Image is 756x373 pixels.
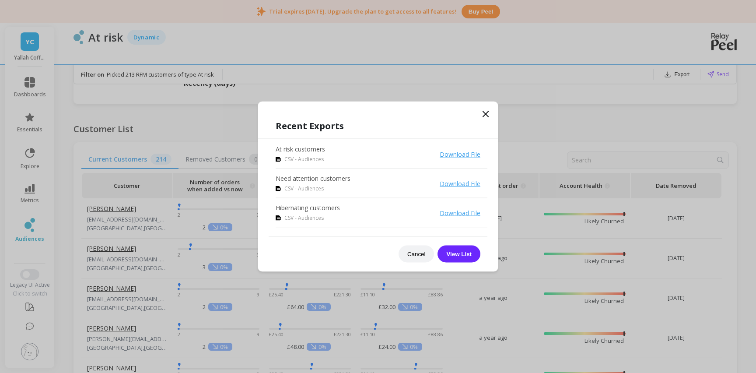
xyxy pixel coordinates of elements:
img: csv icon [276,157,281,162]
p: At risk customers [276,145,325,154]
img: csv icon [276,186,281,191]
p: Hibernating customers [276,204,340,212]
p: Need attention customers [276,174,350,183]
span: CSV - Audiences [284,214,324,222]
a: Download File [440,179,480,188]
button: Cancel [399,246,434,263]
span: CSV - Audiences [284,155,324,163]
img: csv icon [276,215,281,221]
a: Download File [440,209,480,217]
a: Download File [440,150,480,158]
button: View List [437,246,480,263]
span: CSV - Audiences [284,185,324,193]
h1: Recent Exports [276,120,480,133]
